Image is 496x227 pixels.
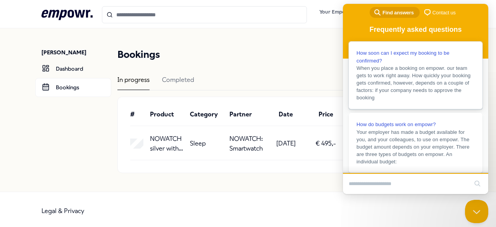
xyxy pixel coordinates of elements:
span: € 5 [319,15,370,21]
iframe: Help Scout Beacon - Live Chat, Contact Form, and Knowledge Base [343,4,488,194]
p: [PERSON_NAME] [41,49,111,56]
h1: Bookings [117,47,160,62]
p: € 495,- [315,139,336,149]
div: Category [190,109,224,120]
a: Legal & Privacy [41,207,84,215]
input: Search for products, categories or subcategories [102,6,307,23]
p: Sleep [190,139,206,149]
p: [DATE] [276,139,296,149]
p: NOWATCH: Smartwatch [229,134,263,154]
button: Your Empowr budget€5 [318,7,372,23]
a: Bookings [35,78,111,97]
div: Product [150,109,184,120]
div: Price [309,109,343,120]
div: In progress [117,75,150,90]
a: Your Empowr budget€5 [316,7,373,23]
iframe: Help Scout Beacon - Close [465,200,488,223]
div: # [130,109,144,120]
div: Date [269,109,303,120]
span: Your Empowr budget [319,9,370,15]
div: Partner [229,109,263,120]
p: NOWATCH silver with 1 strap & 1 disc [150,134,184,154]
div: Completed [162,75,194,90]
a: Dashboard [35,59,111,78]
